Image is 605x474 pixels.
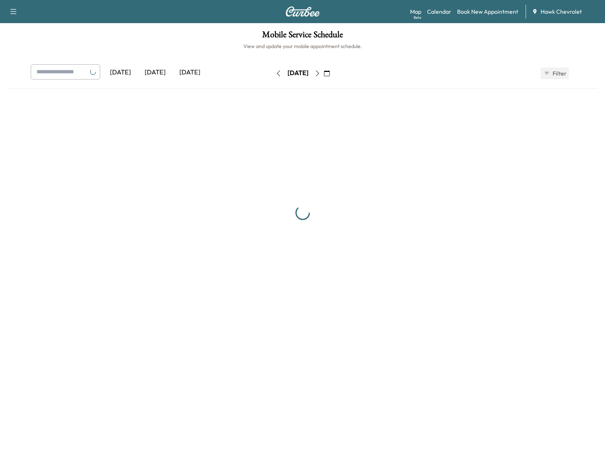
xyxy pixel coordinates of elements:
a: MapBeta [410,7,421,16]
div: Beta [414,15,421,20]
h1: Mobile Service Schedule [7,30,598,43]
h6: View and update your mobile appointment schedule. [7,43,598,50]
img: Curbee Logo [285,7,320,17]
div: [DATE] [172,64,207,81]
span: Hawk Chevrolet [541,7,582,16]
div: [DATE] [138,64,172,81]
div: [DATE] [287,69,308,78]
button: Filter [541,68,569,79]
a: Calendar [427,7,451,16]
span: Filter [553,69,566,78]
div: [DATE] [103,64,138,81]
a: Book New Appointment [457,7,518,16]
